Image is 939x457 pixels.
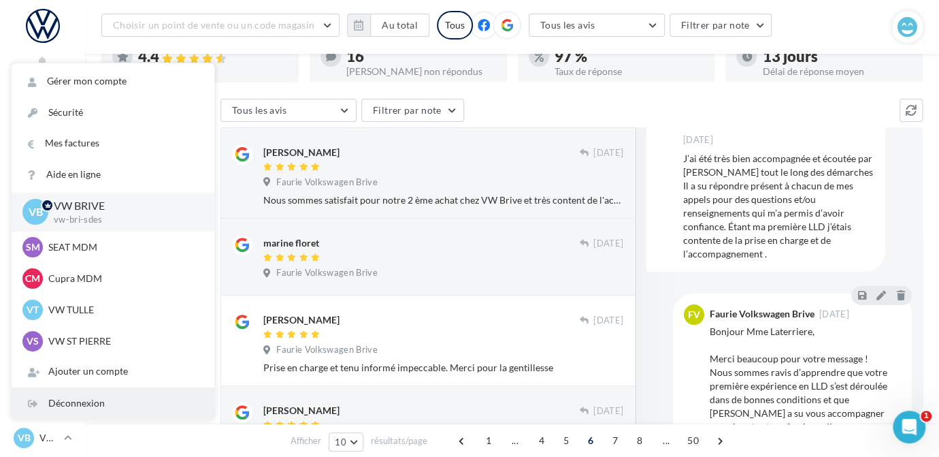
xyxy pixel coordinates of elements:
[683,152,874,261] div: J’ai été très bien accompagnée et écoutée par [PERSON_NAME] tout le long des démarches Il a su ré...
[629,430,650,452] span: 8
[329,432,363,452] button: 10
[12,159,214,190] a: Aide en ligne
[593,405,623,417] span: [DATE]
[593,147,623,159] span: [DATE]
[263,404,340,417] div: [PERSON_NAME]
[555,430,577,452] span: 5
[276,267,377,279] span: Faurie Volkswagen Brive
[12,97,214,128] a: Sécurité
[48,334,198,348] p: VW ST PIERRE
[25,272,40,285] span: CM
[11,425,74,451] a: VB VW BRIVE
[819,310,849,319] span: [DATE]
[580,430,602,452] span: 6
[12,128,214,159] a: Mes factures
[11,52,74,85] button: Notifications
[27,303,39,317] span: VT
[710,309,814,319] div: Faurie Volkswagen Brive
[893,411,925,443] iframe: Intercom live chat
[220,99,357,122] button: Tous les avis
[48,240,198,254] p: SEAT MDM
[670,14,772,37] button: Filtrer par note
[138,49,288,65] div: 4.4
[593,315,623,327] span: [DATE]
[276,176,377,189] span: Faurie Volkswagen Brive
[347,14,429,37] button: Au total
[370,14,429,37] button: Au total
[346,49,496,64] div: 16
[12,388,214,419] div: Déconnexion
[48,272,198,285] p: Cupra MDM
[555,49,704,64] div: 97 %
[291,435,321,447] span: Afficher
[688,308,700,321] span: FV
[263,236,319,250] div: marine floret
[276,344,377,356] span: Faurie Volkswagen Brive
[263,193,623,207] div: Nous sommes satisfait pour notre 2 ème achat chez VW Brive et très content de l'accueil, réceptio...
[921,411,932,422] span: 1
[531,430,553,452] span: 4
[29,204,43,220] span: VB
[437,11,473,40] div: Tous
[529,14,665,37] button: Tous les avis
[346,67,496,76] div: [PERSON_NAME] non répondus
[232,104,287,116] span: Tous les avis
[54,198,193,214] p: VW BRIVE
[593,238,623,250] span: [DATE]
[101,14,340,37] button: Choisir un point de vente ou un code magasin
[12,356,214,387] div: Ajouter un compte
[655,430,677,452] span: ...
[26,240,40,254] span: SM
[263,146,340,159] div: [PERSON_NAME]
[555,67,704,76] div: Taux de réponse
[604,430,626,452] span: 7
[12,66,214,97] a: Gérer mon compte
[371,435,427,447] span: résultats/page
[335,437,346,447] span: 10
[683,134,713,146] span: [DATE]
[361,99,464,122] button: Filtrer par note
[113,19,314,31] span: Choisir un point de vente ou un code magasin
[54,214,193,226] p: vw-bri-sdes
[478,430,499,452] span: 1
[48,303,198,317] p: VW TULLE
[39,431,59,445] p: VW BRIVE
[18,431,31,445] span: VB
[682,430,704,452] span: 50
[263,313,340,327] div: [PERSON_NAME]
[263,361,623,375] div: Prise en charge et tenu informé impeccable. Merci pour la gentillesse
[504,430,526,452] span: ...
[762,67,912,76] div: Délai de réponse moyen
[27,334,39,348] span: VS
[762,49,912,64] div: 13 jours
[540,19,595,31] span: Tous les avis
